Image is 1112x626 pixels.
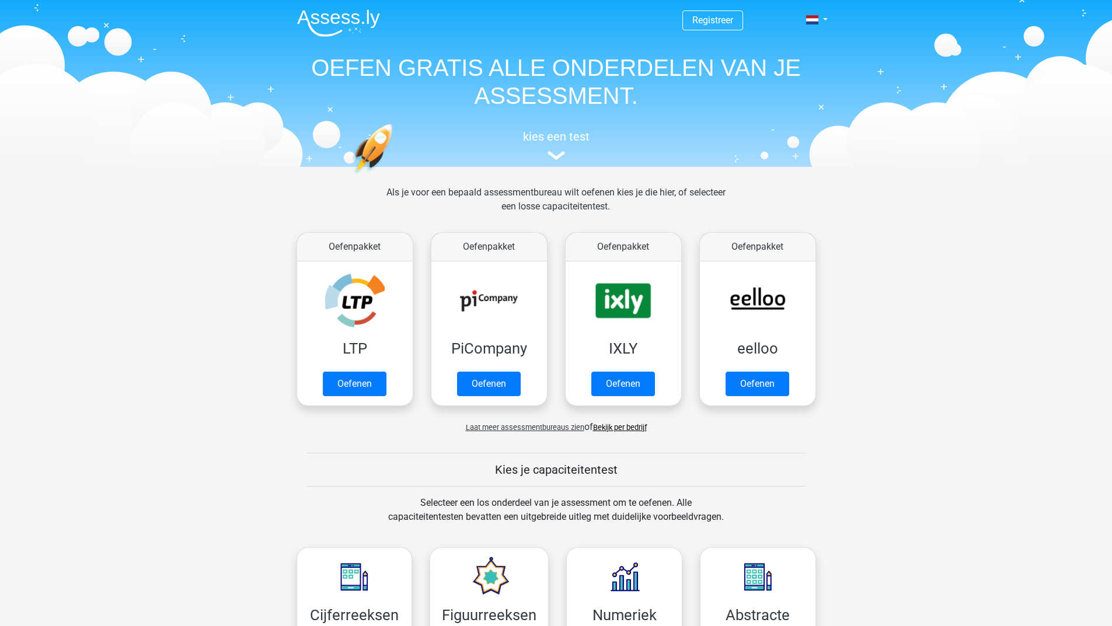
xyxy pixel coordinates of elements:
a: Oefenen [726,372,789,396]
a: Oefenen [591,372,655,396]
h5: Kies je capaciteitentest [307,463,806,477]
a: Oefenen [457,372,521,396]
a: Bekijk per bedrijf [593,423,647,432]
div: of [288,411,825,434]
a: Registreer [692,15,733,26]
img: oefenen [352,124,438,229]
span: Laat meer assessmentbureaus zien [466,423,584,432]
img: assessment [548,151,565,160]
h5: kies een test [288,130,825,144]
img: Assessly [297,9,380,37]
div: Selecteer een los onderdeel van je assessment om te oefenen. Alle capaciteitentesten bevatten een... [377,496,735,538]
a: kies een test [288,130,825,160]
h1: OEFEN GRATIS ALLE ONDERDELEN VAN JE ASSESSMENT. [288,54,825,110]
div: Als je voor een bepaald assessmentbureau wilt oefenen kies je die hier, of selecteer een losse ca... [377,186,735,228]
a: Oefenen [323,372,386,396]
